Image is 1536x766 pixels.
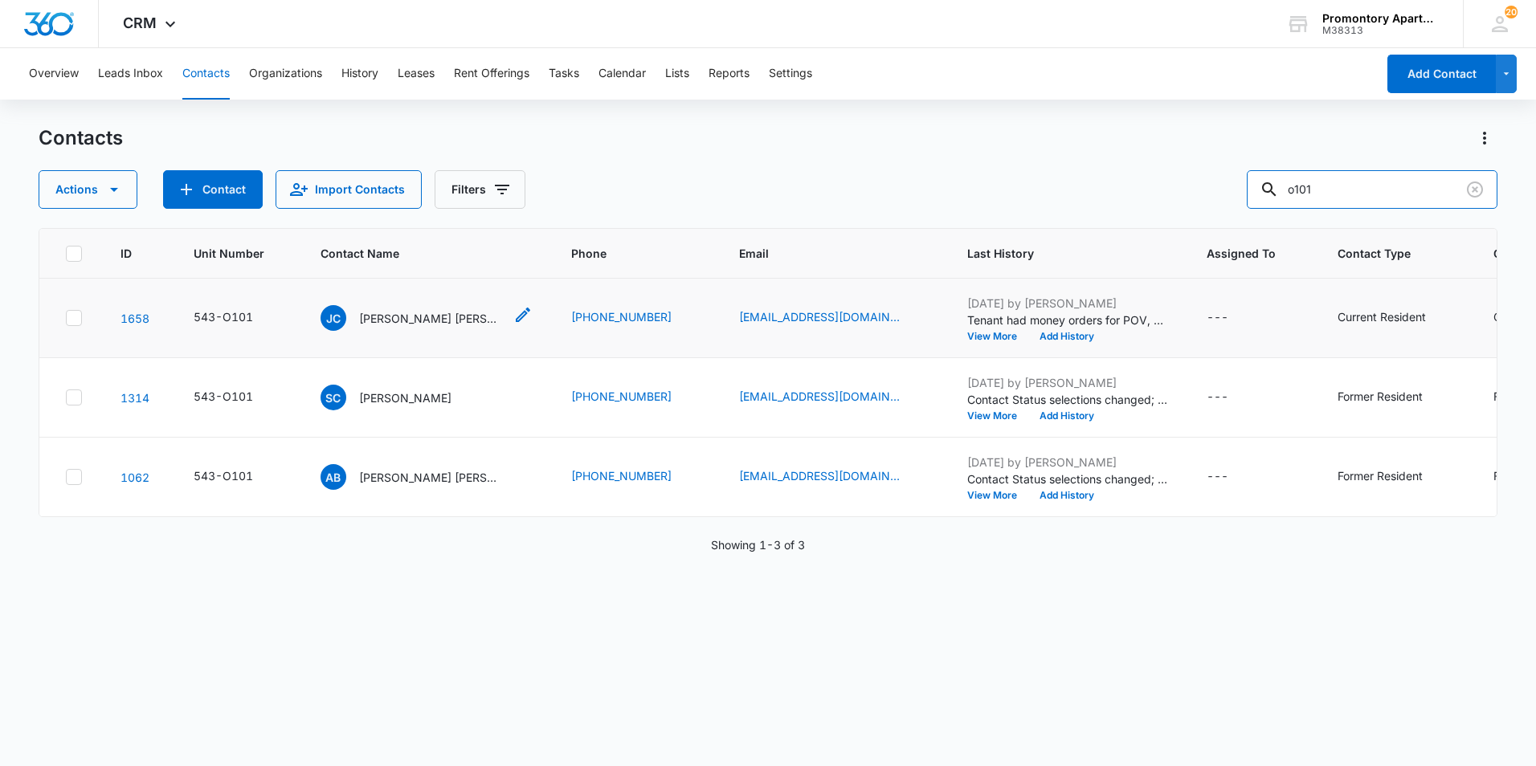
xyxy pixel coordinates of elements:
button: Calendar [598,48,646,100]
button: Overview [29,48,79,100]
p: Tenant had money orders for POV, one had an error. Tenant talked to corporate and was made aware ... [967,312,1168,328]
div: Unit Number - 543-O101 - Select to Edit Field [194,308,282,328]
span: JC [321,305,346,331]
div: 543-O101 [194,467,253,484]
button: Add History [1028,491,1105,500]
span: Contact Name [321,245,509,262]
button: Add Contact [1387,55,1496,93]
div: Assigned To - - Select to Edit Field [1207,388,1257,407]
button: History [341,48,378,100]
p: Showing 1-3 of 3 [711,536,805,553]
button: View More [967,411,1028,421]
span: Assigned To [1207,245,1276,262]
div: Unit Number - 543-O101 - Select to Edit Field [194,388,282,407]
span: 20 [1505,6,1518,18]
div: Assigned To - - Select to Edit Field [1207,308,1257,328]
span: Contact Type [1338,245,1432,262]
span: Phone [571,245,677,262]
a: [PHONE_NUMBER] [571,308,672,325]
div: account id [1322,25,1440,36]
div: Current Resident [1338,308,1426,325]
p: [DATE] by [PERSON_NAME] [967,374,1168,391]
div: notifications count [1505,6,1518,18]
button: Import Contacts [276,170,422,209]
button: Add Contact [163,170,263,209]
span: Last History [967,245,1145,262]
button: View More [967,332,1028,341]
button: Filters [435,170,525,209]
button: Tasks [549,48,579,100]
input: Search Contacts [1247,170,1497,209]
button: Lists [665,48,689,100]
div: Email - ashbarron04@gmail.com - Select to Edit Field [739,467,929,487]
button: Leases [398,48,435,100]
a: Navigate to contact details page for Joslyn Cooper Anyssa Holguin [121,312,149,325]
button: Leads Inbox [98,48,163,100]
div: Assigned To - - Select to Edit Field [1207,467,1257,487]
button: Settings [769,48,812,100]
button: Organizations [249,48,322,100]
div: Contact Type - Current Resident - Select to Edit Field [1338,308,1455,328]
div: 543-O101 [194,388,253,405]
div: --- [1207,467,1228,487]
button: Reports [709,48,750,100]
h1: Contacts [39,126,123,150]
p: Contact Status selections changed; None was removed and Former Resident was added. [967,391,1168,408]
a: [EMAIL_ADDRESS][DOMAIN_NAME] [739,467,900,484]
p: [DATE] by [PERSON_NAME] [967,295,1168,312]
div: Contact Type - Former Resident - Select to Edit Field [1338,388,1452,407]
span: SC [321,385,346,410]
div: Phone - 9704053758 - Select to Edit Field [571,308,701,328]
span: ID [121,245,132,262]
a: Navigate to contact details page for Sarahi Carrillo [121,391,149,405]
a: [EMAIL_ADDRESS][DOMAIN_NAME] [739,308,900,325]
p: [PERSON_NAME] [359,389,451,406]
div: --- [1207,388,1228,407]
div: Contact Name - Joslyn Cooper Anyssa Holguin - Select to Edit Field [321,305,533,331]
a: [PHONE_NUMBER] [571,467,672,484]
div: Email - joscoop96@gmail.com - Select to Edit Field [739,308,929,328]
button: Clear [1462,177,1488,202]
div: Contact Name - Ashlyn Bond Jovany Barron - Select to Edit Field [321,464,533,490]
div: Former Resident [1338,388,1423,405]
p: [PERSON_NAME] [PERSON_NAME] [359,469,504,486]
button: View More [967,491,1028,500]
button: Contacts [182,48,230,100]
button: Add History [1028,332,1105,341]
span: Email [739,245,905,262]
span: AB [321,464,346,490]
button: Actions [1472,125,1497,151]
a: [PHONE_NUMBER] [571,388,672,405]
div: --- [1207,308,1228,328]
div: Contact Type - Former Resident - Select to Edit Field [1338,467,1452,487]
a: [EMAIL_ADDRESS][DOMAIN_NAME] [739,388,900,405]
div: Phone - 9707123554 - Select to Edit Field [571,467,701,487]
button: Actions [39,170,137,209]
button: Add History [1028,411,1105,421]
p: Contact Status selections changed; Applied was removed and Former Resident was added. [967,471,1168,487]
p: [PERSON_NAME] [PERSON_NAME] [359,310,504,327]
a: Navigate to contact details page for Ashlyn Bond Jovany Barron [121,471,149,484]
button: Rent Offerings [454,48,529,100]
span: CRM [123,14,157,31]
div: account name [1322,12,1440,25]
p: [DATE] by [PERSON_NAME] [967,454,1168,471]
div: Former Resident [1338,467,1423,484]
div: 543-O101 [194,308,253,325]
div: Phone - 9705158481 - Select to Edit Field [571,388,701,407]
div: Unit Number - 543-O101 - Select to Edit Field [194,467,282,487]
span: Unit Number [194,245,282,262]
div: Email - sarahicp93@yahoo.com - Select to Edit Field [739,388,929,407]
div: Contact Name - Sarahi Carrillo - Select to Edit Field [321,385,480,410]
